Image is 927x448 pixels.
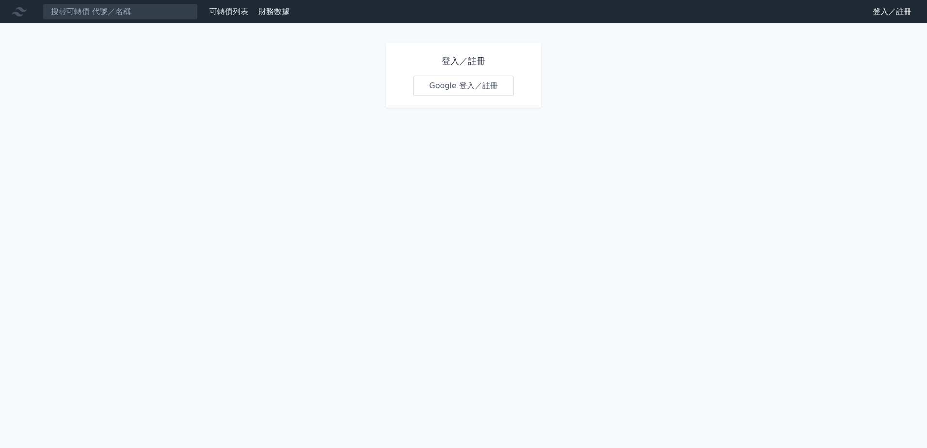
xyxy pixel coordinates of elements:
a: 可轉債列表 [209,7,248,16]
h1: 登入／註冊 [413,54,514,68]
a: 財務數據 [258,7,289,16]
a: Google 登入／註冊 [413,76,514,96]
input: 搜尋可轉債 代號／名稱 [43,3,198,20]
a: 登入／註冊 [865,4,919,19]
